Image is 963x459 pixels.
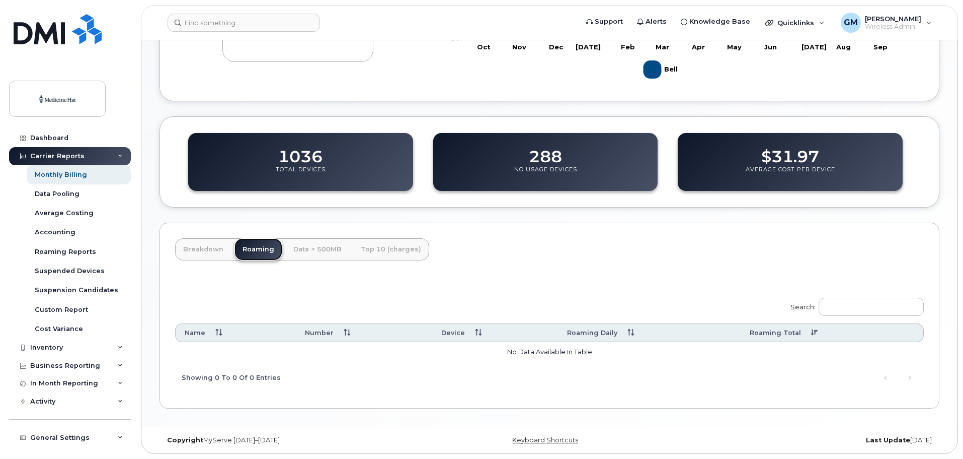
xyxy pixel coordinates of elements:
[656,43,669,51] tspan: Mar
[819,298,924,316] input: Search:
[549,43,564,51] tspan: Dec
[175,342,924,362] td: No data available in table
[529,138,562,166] dd: 288
[784,291,924,319] label: Search:
[234,238,282,260] a: Roaming
[168,14,320,32] input: Find something...
[644,56,680,83] g: Legend
[646,17,667,27] span: Alerts
[175,369,281,386] div: Showing 0 to 0 of 0 entries
[777,19,814,27] span: Quicklinks
[276,166,326,184] p: Total Devices
[689,17,750,27] span: Knowledge Base
[579,12,630,32] a: Support
[844,17,858,29] span: GM
[432,323,557,342] th: Device: activate to sort column ascending
[514,166,577,184] p: No Usage Devices
[758,13,832,33] div: Quicklinks
[175,323,296,342] th: Name: activate to sort column ascending
[512,43,526,51] tspan: Nov
[159,436,420,444] div: MyServe [DATE]–[DATE]
[801,43,827,51] tspan: [DATE]
[741,323,924,342] th: Roaming Total: activate to sort column ascending
[746,166,835,184] p: Average Cost Per Device
[865,23,921,31] span: Wireless Admin
[644,56,680,83] g: Bell
[278,138,323,166] dd: 1036
[576,43,601,51] tspan: [DATE]
[727,43,742,51] tspan: May
[512,436,578,444] a: Keyboard Shortcuts
[679,436,939,444] div: [DATE]
[878,370,893,385] a: Previous
[866,436,910,444] strong: Last Update
[865,15,921,23] span: [PERSON_NAME]
[873,43,888,51] tspan: Sep
[595,17,623,27] span: Support
[691,43,705,51] tspan: Apr
[231,33,365,51] p: Roaming Charges
[296,323,432,342] th: Number: activate to sort column ascending
[674,12,757,32] a: Knowledge Base
[175,238,231,260] a: Breakdown
[558,323,741,342] th: Roaming Daily: activate to sort column ascending
[353,238,429,260] a: Top 10 (charges)
[761,138,819,166] dd: $31.97
[902,370,917,385] a: Next
[836,43,851,51] tspan: Aug
[621,43,635,51] tspan: Feb
[630,12,674,32] a: Alerts
[285,238,350,260] a: Data > 500MB
[834,13,939,33] div: Geila Martin
[477,43,491,51] tspan: Oct
[451,34,460,42] tspan: $0
[167,436,203,444] strong: Copyright
[764,43,777,51] tspan: Jun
